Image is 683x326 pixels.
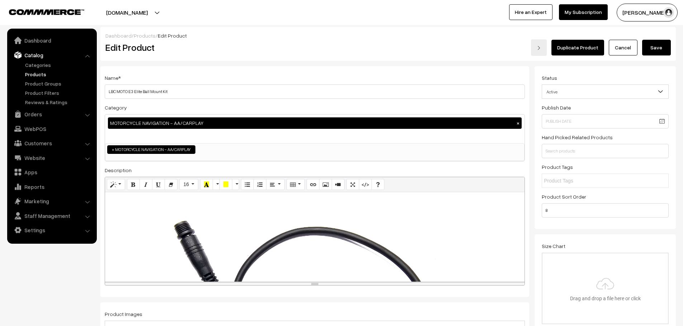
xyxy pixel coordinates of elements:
button: Unordered list (CTRL+SHIFT+NUM7) [241,179,254,190]
button: Italic (CTRL+I) [139,179,152,190]
input: Publish Date [542,114,669,128]
div: / / [105,32,671,39]
a: Hire an Expert [509,4,552,20]
a: Product Groups [23,80,94,87]
button: Remove Font Style (CTRL+\) [165,179,177,190]
a: Dashboard [9,34,94,47]
button: Underline (CTRL+U) [152,179,165,190]
label: Status [542,74,557,82]
a: Product Filters [23,89,94,97]
span: Active [542,86,668,98]
button: Full Screen [346,179,359,190]
a: Dashboard [105,33,132,39]
span: Active [542,84,669,99]
button: Picture [319,179,332,190]
label: Hand Picked Related Products [542,133,613,141]
label: Product Sort Order [542,193,586,200]
a: Website [9,151,94,164]
span: 16 [183,181,189,187]
img: COMMMERCE [9,9,84,15]
label: Name [105,74,121,82]
a: Reviews & Ratings [23,98,94,106]
button: Video [332,179,345,190]
a: Cancel [609,40,637,55]
img: user [663,7,674,18]
div: MOTORCYCLE NAVIGATION - AA/CARPLAY [108,117,522,129]
button: Link (CTRL+K) [307,179,319,190]
button: More Color [232,179,239,190]
img: right-arrow.png [537,46,541,50]
a: Products [23,70,94,78]
label: Product Tags [542,163,573,171]
button: Background Color [219,179,232,190]
button: × [515,120,521,126]
a: Apps [9,166,94,179]
a: Customers [9,137,94,150]
button: Code View [359,179,372,190]
a: Catalog [9,49,94,62]
span: × [112,146,114,153]
button: [DOMAIN_NAME] [81,4,173,21]
a: Categories [23,61,94,69]
li: MOTORCYCLE NAVIGATION - AA/CARPLAY [107,145,195,154]
a: Products [134,33,156,39]
button: Recent Color [200,179,213,190]
div: resize [105,282,525,285]
a: My Subscription [559,4,608,20]
span: Edit Product [158,33,187,39]
a: Staff Management [9,209,94,222]
button: [PERSON_NAME] [617,4,678,21]
input: Product Tags [544,177,607,185]
input: Enter Number [542,203,669,218]
label: Publish Date [542,104,571,111]
label: Product Images [105,310,142,318]
h2: Edit Product [105,42,335,53]
a: WebPOS [9,122,94,135]
button: More Color [213,179,220,190]
input: Search products [542,144,669,158]
a: Reports [9,180,94,193]
button: Ordered list (CTRL+SHIFT+NUM8) [253,179,266,190]
button: Style [107,179,125,190]
button: Paragraph [266,179,284,190]
a: Duplicate Product [551,40,604,55]
label: Size Chart [542,242,565,250]
label: Description [105,166,132,174]
a: Marketing [9,195,94,208]
button: Bold (CTRL+B) [127,179,140,190]
a: Settings [9,224,94,237]
input: Name [105,84,525,99]
button: Save [642,40,671,55]
label: Category [105,104,127,111]
a: Orders [9,108,94,121]
button: Font Size [179,179,198,190]
button: Help [371,179,384,190]
a: COMMMERCE [9,7,72,16]
button: Table [286,179,305,190]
